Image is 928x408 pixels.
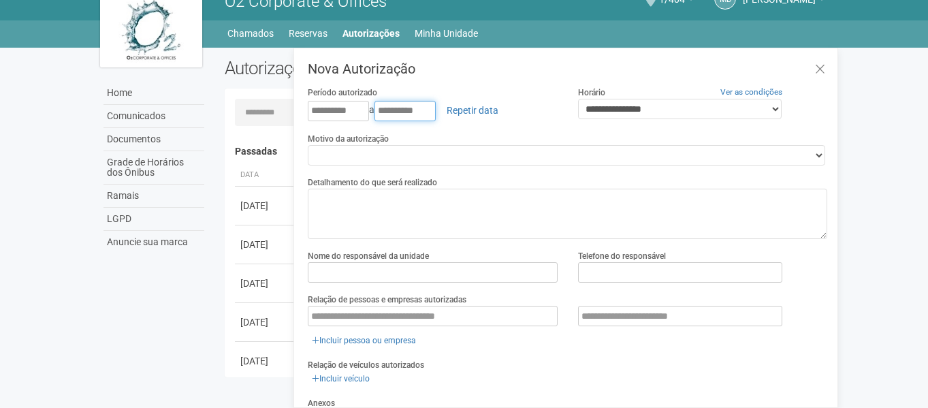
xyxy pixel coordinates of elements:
label: Telefone do responsável [578,250,666,262]
label: Motivo da autorização [308,133,389,145]
a: Reservas [289,24,327,43]
a: Incluir pessoa ou empresa [308,333,420,348]
a: LGPD [103,208,204,231]
h2: Autorizações [225,58,516,78]
label: Relação de pessoas e empresas autorizadas [308,294,466,306]
a: Incluir veículo [308,371,374,386]
a: Autorizações [342,24,400,43]
a: Comunicados [103,105,204,128]
label: Período autorizado [308,87,377,99]
a: Ramais [103,185,204,208]
a: Ver as condições [720,87,782,97]
a: Minha Unidade [415,24,478,43]
label: Detalhamento do que será realizado [308,176,437,189]
div: [DATE] [240,277,291,290]
a: Documentos [103,128,204,151]
div: [DATE] [240,199,291,213]
h3: Nova Autorização [308,62,827,76]
th: Data [235,164,296,187]
label: Relação de veículos autorizados [308,359,424,371]
a: Anuncie sua marca [103,231,204,253]
a: Repetir data [438,99,507,122]
div: [DATE] [240,315,291,329]
h4: Passadas [235,146,818,157]
label: Horário [578,87,605,99]
div: [DATE] [240,354,291,368]
div: [DATE] [240,238,291,251]
a: Grade de Horários dos Ônibus [103,151,204,185]
a: Home [103,82,204,105]
div: a [308,99,558,122]
a: Chamados [227,24,274,43]
label: Nome do responsável da unidade [308,250,429,262]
